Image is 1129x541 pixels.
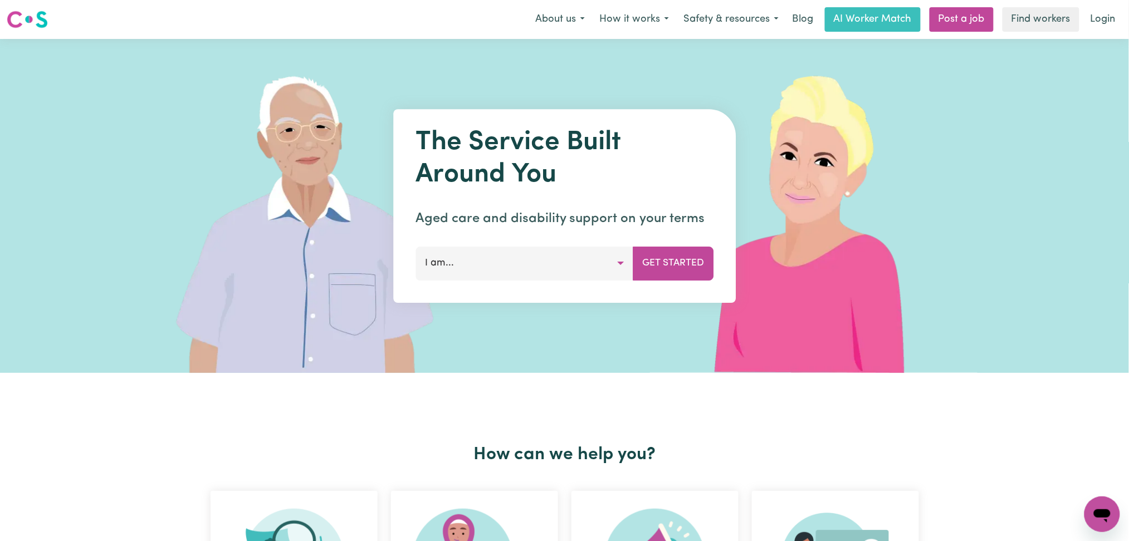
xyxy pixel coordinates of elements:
[528,8,592,31] button: About us
[7,9,48,29] img: Careseekers logo
[416,247,633,280] button: I am...
[930,7,994,32] a: Post a job
[1003,7,1079,32] a: Find workers
[633,247,713,280] button: Get Started
[204,444,926,465] h2: How can we help you?
[416,209,713,229] p: Aged care and disability support on your terms
[416,127,713,191] h1: The Service Built Around You
[676,8,786,31] button: Safety & resources
[7,7,48,32] a: Careseekers logo
[825,7,921,32] a: AI Worker Match
[786,7,820,32] a: Blog
[592,8,676,31] button: How it works
[1084,7,1122,32] a: Login
[1084,496,1120,532] iframe: Button to launch messaging window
